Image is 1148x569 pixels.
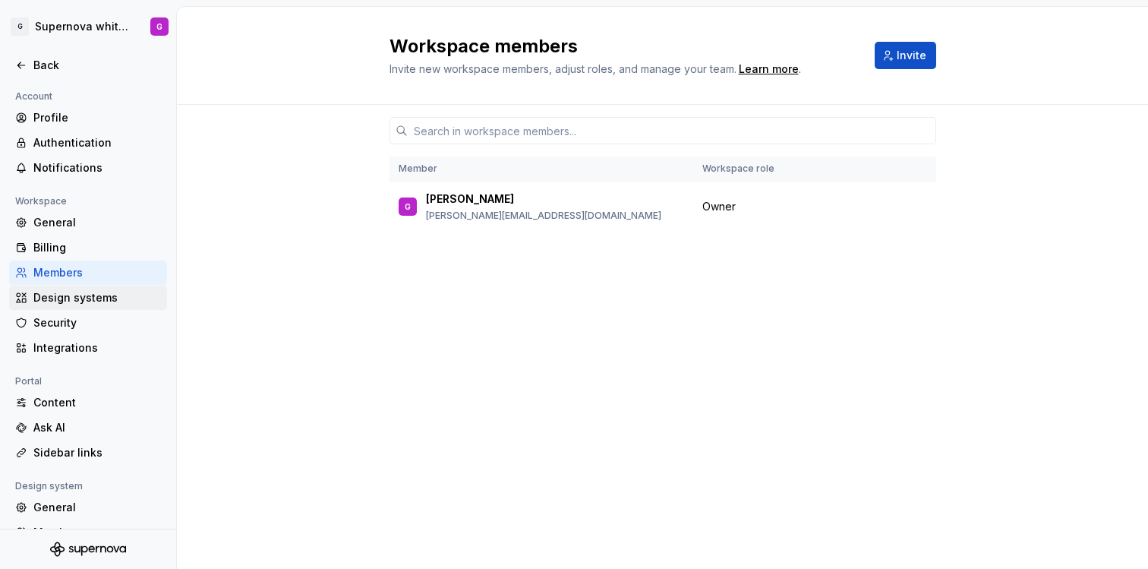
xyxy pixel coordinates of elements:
[9,210,167,235] a: General
[9,286,167,310] a: Design systems
[33,110,161,125] div: Profile
[9,336,167,360] a: Integrations
[33,395,161,410] div: Content
[33,215,161,230] div: General
[156,21,162,33] div: G
[9,192,73,210] div: Workspace
[9,495,167,520] a: General
[702,199,736,214] span: Owner
[9,477,89,495] div: Design system
[426,191,514,207] p: [PERSON_NAME]
[875,42,936,69] button: Invite
[33,445,161,460] div: Sidebar links
[9,416,167,440] a: Ask AI
[426,210,661,222] p: [PERSON_NAME][EMAIL_ADDRESS][DOMAIN_NAME]
[33,315,161,330] div: Security
[9,372,48,390] div: Portal
[693,156,897,182] th: Workspace role
[33,58,161,73] div: Back
[50,542,126,557] svg: Supernova Logo
[33,420,161,435] div: Ask AI
[9,520,167,545] a: Members
[897,48,926,63] span: Invite
[9,236,167,260] a: Billing
[389,156,693,182] th: Member
[9,106,167,130] a: Profile
[11,17,29,36] div: G
[33,240,161,255] div: Billing
[9,156,167,180] a: Notifications
[35,19,132,34] div: Supernova white label
[389,62,736,75] span: Invite new workspace members, adjust roles, and manage your team.
[33,160,161,175] div: Notifications
[408,117,936,144] input: Search in workspace members...
[9,390,167,415] a: Content
[33,500,161,515] div: General
[9,441,167,465] a: Sidebar links
[33,290,161,305] div: Design systems
[3,10,173,43] button: GSupernova white labelG
[736,64,801,75] span: .
[9,311,167,335] a: Security
[33,340,161,356] div: Integrations
[9,131,167,155] a: Authentication
[33,525,161,540] div: Members
[33,135,161,150] div: Authentication
[405,199,411,214] div: G
[9,261,167,285] a: Members
[33,265,161,280] div: Members
[9,53,167,77] a: Back
[739,62,799,77] a: Learn more
[9,87,58,106] div: Account
[389,34,856,58] h2: Workspace members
